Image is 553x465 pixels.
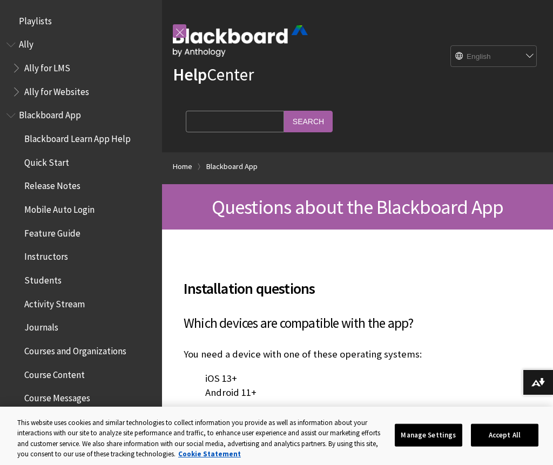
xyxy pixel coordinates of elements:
[206,160,258,173] a: Blackboard App
[471,424,538,447] button: Accept All
[451,46,537,68] select: Site Language Selector
[173,25,308,57] img: Blackboard by Anthology
[24,342,126,356] span: Courses and Organizations
[6,12,156,30] nav: Book outline for Playlists
[24,366,85,380] span: Course Content
[24,59,70,73] span: Ally for LMS
[24,319,58,333] span: Journals
[173,160,192,173] a: Home
[24,295,85,309] span: Activity Stream
[24,83,89,97] span: Ally for Websites
[24,271,62,286] span: Students
[184,372,531,400] p: iOS 13+ Android 11+
[395,424,462,447] button: Manage Settings
[19,36,33,50] span: Ally
[19,106,81,121] span: Blackboard App
[24,389,90,404] span: Course Messages
[24,177,80,192] span: Release Notes
[24,224,80,239] span: Feature Guide
[173,64,254,85] a: HelpCenter
[17,417,387,460] div: This website uses cookies and similar technologies to collect information you provide as well as ...
[24,130,131,144] span: Blackboard Learn App Help
[173,64,207,85] strong: Help
[19,12,52,26] span: Playlists
[212,194,504,219] span: Questions about the Blackboard App
[178,449,241,459] a: More information about your privacy, opens in a new tab
[24,200,95,215] span: Mobile Auto Login
[24,248,68,262] span: Instructors
[6,36,156,101] nav: Book outline for Anthology Ally Help
[284,111,333,132] input: Search
[184,277,531,300] span: Installation questions
[184,313,531,334] h3: Which devices are compatible with the app?
[184,347,531,361] p: You need a device with one of these operating systems:
[24,153,69,168] span: Quick Start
